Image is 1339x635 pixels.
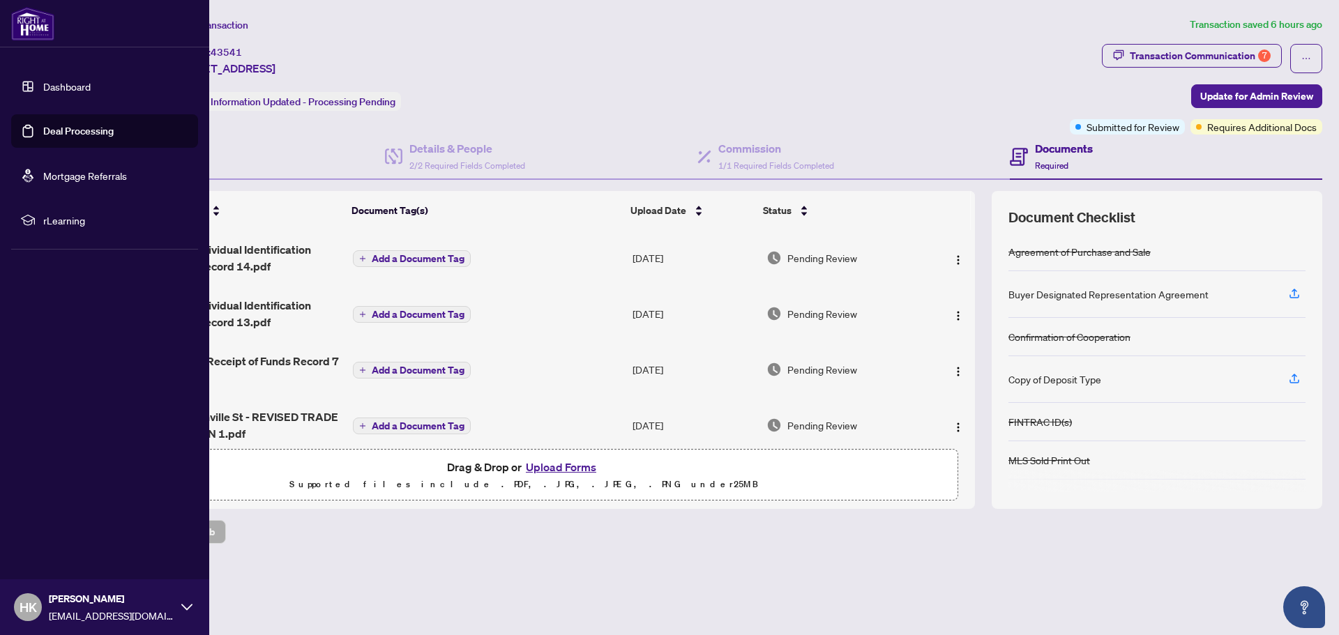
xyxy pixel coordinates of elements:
[627,286,760,342] td: [DATE]
[1102,44,1282,68] button: Transaction Communication7
[1258,49,1271,62] div: 7
[353,361,471,379] button: Add a Document Tag
[353,250,471,267] button: Add a Document Tag
[1008,329,1130,344] div: Confirmation of Cooperation
[43,125,114,137] a: Deal Processing
[372,365,464,375] span: Add a Document Tag
[625,191,758,230] th: Upload Date
[353,417,471,435] button: Add a Document Tag
[372,421,464,431] span: Add a Document Tag
[49,608,174,623] span: [EMAIL_ADDRESS][DOMAIN_NAME]
[947,247,969,269] button: Logo
[1008,372,1101,387] div: Copy of Deposit Type
[1087,119,1179,135] span: Submitted for Review
[766,250,782,266] img: Document Status
[211,95,395,108] span: Information Updated - Processing Pending
[522,458,600,476] button: Upload Forms
[173,92,401,111] div: Status:
[1008,208,1135,227] span: Document Checklist
[1008,286,1209,302] div: Buyer Designated Representation Agreement
[346,191,624,230] th: Document Tag(s)
[137,353,342,386] span: Ontario 635 - Receipt of Funds Record 7 1.pdf
[49,591,174,606] span: [PERSON_NAME]
[787,362,857,377] span: Pending Review
[766,306,782,321] img: Document Status
[359,255,366,262] span: plus
[372,309,464,319] span: Add a Document Tag
[447,458,600,476] span: Drag & Drop or
[90,450,958,501] span: Drag & Drop orUpload FormsSupported files include .PDF, .JPG, .JPEG, .PNG under25MB
[718,160,834,171] span: 1/1 Required Fields Completed
[1130,45,1271,67] div: Transaction Communication
[953,422,964,433] img: Logo
[1008,414,1072,429] div: FINTRAC ID(s)
[409,140,525,157] h4: Details & People
[131,191,346,230] th: (28) File Name
[1035,160,1068,171] span: Required
[174,19,248,31] span: View Transaction
[627,342,760,397] td: [DATE]
[1200,85,1313,107] span: Update for Admin Review
[98,476,949,493] p: Supported files include .PDF, .JPG, .JPEG, .PNG under 25 MB
[353,250,471,268] button: Add a Document Tag
[353,305,471,323] button: Add a Document Tag
[353,362,471,378] button: Add a Document Tag
[947,414,969,436] button: Logo
[353,306,471,323] button: Add a Document Tag
[787,418,857,433] span: Pending Review
[1008,452,1090,468] div: MLS Sold Print Out
[766,362,782,377] img: Document Status
[953,254,964,266] img: Logo
[137,297,342,330] span: FINTRAC - Individual Identification Information Record 13.pdf
[947,303,969,325] button: Logo
[173,60,275,77] span: [STREET_ADDRESS]
[953,310,964,321] img: Logo
[359,422,366,429] span: plus
[353,418,471,434] button: Add a Document Tag
[1207,119,1317,135] span: Requires Additional Docs
[718,140,834,157] h4: Commission
[43,213,188,228] span: rLearning
[137,241,342,275] span: FINTRAC - Individual Identification Information Record 14.pdf
[1190,17,1322,33] article: Transaction saved 6 hours ago
[1035,140,1093,157] h4: Documents
[359,367,366,374] span: plus
[630,203,686,218] span: Upload Date
[787,250,857,266] span: Pending Review
[20,597,37,617] span: HK
[43,80,91,93] a: Dashboard
[1283,586,1325,628] button: Open asap
[372,254,464,263] span: Add a Document Tag
[627,230,760,286] td: [DATE]
[11,7,54,40] img: logo
[627,397,760,453] td: [DATE]
[409,160,525,171] span: 2/2 Required Fields Completed
[763,203,792,218] span: Status
[137,408,342,442] span: 1909-38 Grenville St - REVISED TRADE SHEET - HWAN 1.pdf
[787,306,857,321] span: Pending Review
[766,418,782,433] img: Document Status
[953,366,964,377] img: Logo
[211,46,242,59] span: 43541
[1008,244,1151,259] div: Agreement of Purchase and Sale
[1301,54,1311,63] span: ellipsis
[359,311,366,318] span: plus
[1191,84,1322,108] button: Update for Admin Review
[43,169,127,182] a: Mortgage Referrals
[757,191,923,230] th: Status
[947,358,969,381] button: Logo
